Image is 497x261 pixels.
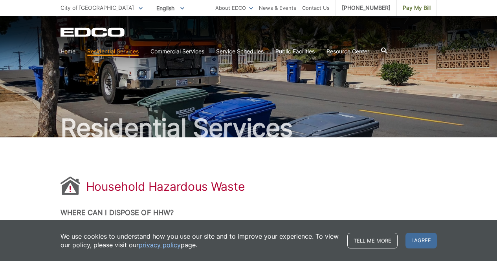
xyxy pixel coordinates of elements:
a: Public Facilities [275,47,315,56]
a: Residential Services [87,47,139,56]
span: City of [GEOGRAPHIC_DATA] [61,4,134,11]
a: Resource Center [326,47,369,56]
span: I agree [405,233,437,248]
a: Home [61,47,75,56]
h2: Where Can I Dispose of HHW? [61,208,437,217]
span: English [150,2,190,15]
a: privacy policy [139,241,181,249]
h1: Household Hazardous Waste [86,179,245,193]
a: Commercial Services [150,47,204,56]
a: Contact Us [302,4,330,12]
a: Service Schedules [216,47,264,56]
a: News & Events [259,4,296,12]
h2: Residential Services [61,115,437,141]
p: We use cookies to understand how you use our site and to improve your experience. To view our pol... [61,232,339,249]
span: Pay My Bill [403,4,431,12]
a: Tell me more [347,233,398,248]
a: About EDCO [215,4,253,12]
a: EDCD logo. Return to the homepage. [61,27,126,37]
